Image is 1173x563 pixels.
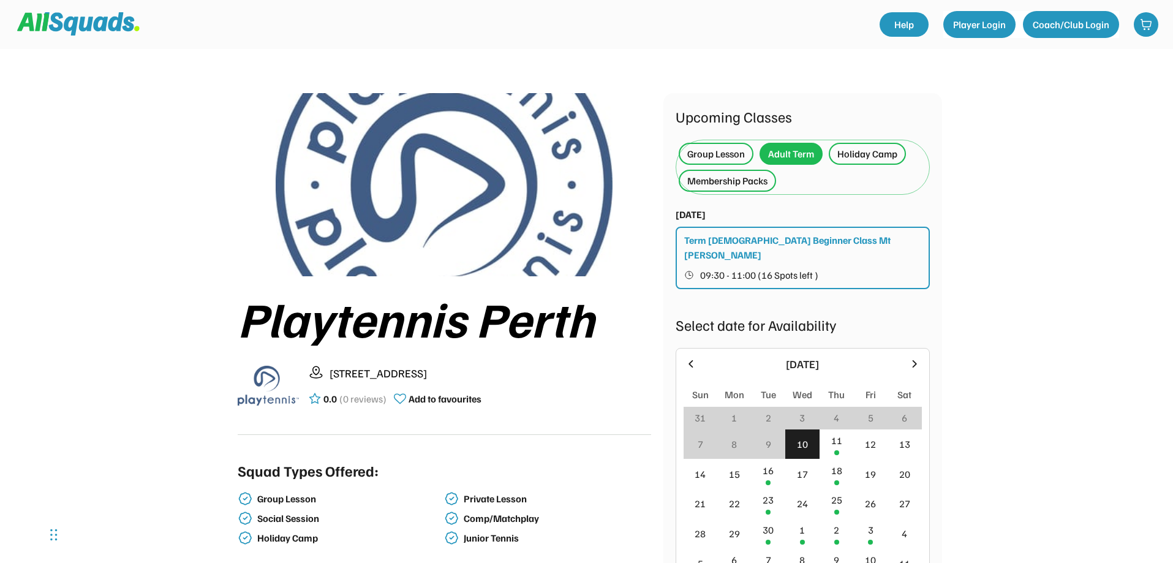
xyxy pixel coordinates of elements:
[797,467,808,482] div: 17
[725,387,744,402] div: Mon
[1023,11,1119,38] button: Coach/Club Login
[897,387,911,402] div: Sat
[799,523,805,537] div: 1
[943,11,1016,38] button: Player Login
[831,433,842,448] div: 11
[831,493,842,507] div: 25
[899,496,910,511] div: 27
[729,526,740,541] div: 29
[902,410,907,425] div: 6
[444,511,459,526] img: check-verified-01.svg
[676,207,706,222] div: [DATE]
[684,267,922,283] button: 09:30 - 11:00 (16 Spots left )
[865,467,876,482] div: 19
[700,270,818,280] span: 09:30 - 11:00 (16 Spots left )
[676,105,930,127] div: Upcoming Classes
[763,493,774,507] div: 23
[698,437,703,452] div: 7
[837,146,897,161] div: Holiday Camp
[793,387,812,402] div: Wed
[899,437,910,452] div: 13
[238,531,252,545] img: check-verified-01.svg
[729,496,740,511] div: 22
[238,511,252,526] img: check-verified-01.svg
[834,523,839,537] div: 2
[464,513,649,524] div: Comp/Matchplay
[902,526,907,541] div: 4
[695,410,706,425] div: 31
[238,459,379,482] div: Squad Types Offered:
[797,437,808,452] div: 10
[339,391,387,406] div: (0 reviews)
[257,493,442,505] div: Group Lesson
[865,496,876,511] div: 26
[834,410,839,425] div: 4
[763,523,774,537] div: 30
[695,467,706,482] div: 14
[761,387,776,402] div: Tue
[868,410,873,425] div: 5
[868,523,873,537] div: 3
[276,93,613,276] img: playtennis%20blue%20logo%204.jpg
[768,146,814,161] div: Adult Term
[865,437,876,452] div: 12
[899,467,910,482] div: 20
[766,437,771,452] div: 9
[323,391,337,406] div: 0.0
[444,491,459,506] img: check-verified-01.svg
[257,532,442,544] div: Holiday Camp
[880,12,929,37] a: Help
[409,391,481,406] div: Add to favourites
[464,532,649,544] div: Junior Tennis
[238,355,299,416] img: playtennis%20blue%20logo%201.png
[676,314,930,336] div: Select date for Availability
[464,493,649,505] div: Private Lesson
[729,467,740,482] div: 15
[444,531,459,545] img: check-verified-01.svg
[731,410,737,425] div: 1
[866,387,876,402] div: Fri
[797,496,808,511] div: 24
[695,496,706,511] div: 21
[766,410,771,425] div: 2
[687,173,768,188] div: Membership Packs
[692,387,709,402] div: Sun
[238,291,651,345] div: Playtennis Perth
[763,463,774,478] div: 16
[828,387,845,402] div: Thu
[687,146,745,161] div: Group Lesson
[684,233,922,262] div: Term [DEMOGRAPHIC_DATA] Beginner Class Mt [PERSON_NAME]
[799,410,805,425] div: 3
[704,356,901,372] div: [DATE]
[1140,18,1152,31] img: shopping-cart-01%20%281%29.svg
[695,526,706,541] div: 28
[330,365,651,382] div: [STREET_ADDRESS]
[238,491,252,506] img: check-verified-01.svg
[17,12,140,36] img: Squad%20Logo.svg
[257,513,442,524] div: Social Session
[731,437,737,452] div: 8
[831,463,842,478] div: 18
